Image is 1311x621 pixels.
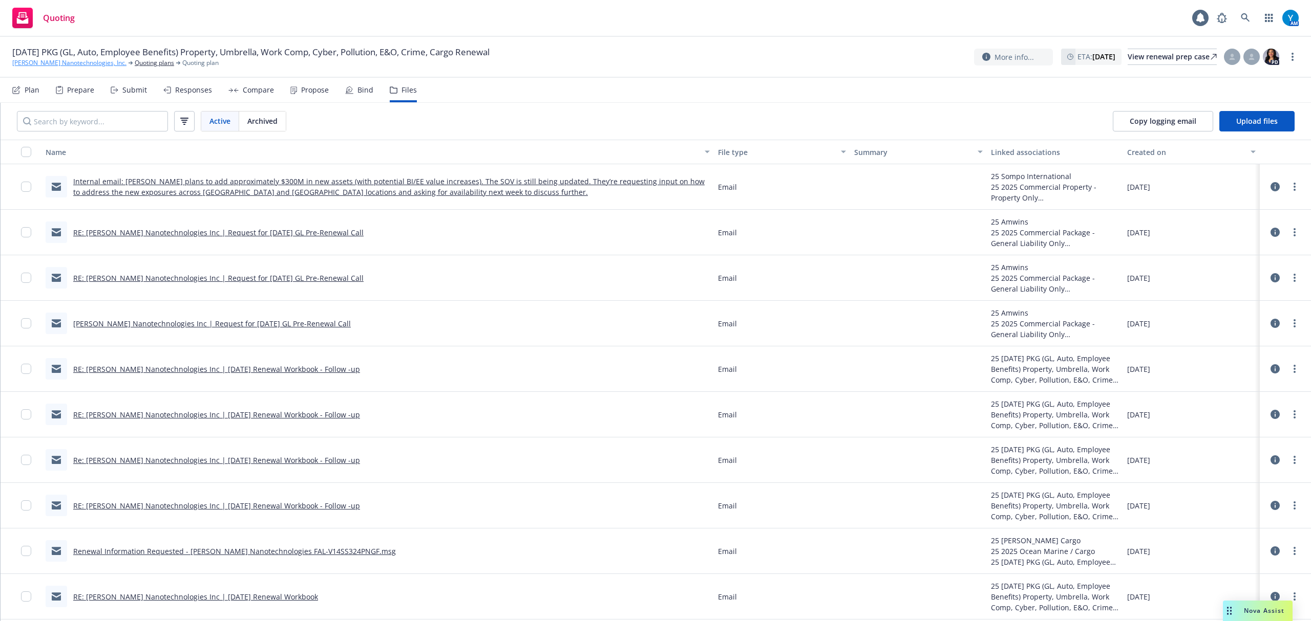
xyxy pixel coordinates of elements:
span: Email [718,273,737,283]
input: Toggle Row Selected [21,318,31,328]
button: Copy logging email [1113,111,1213,131]
div: Propose [301,86,329,94]
span: Email [718,591,737,602]
div: Summary [854,147,971,158]
div: 25 2025 Commercial Package - General Liability Only [991,227,1119,249]
div: Files [401,86,417,94]
span: ETA : [1077,51,1115,62]
span: [DATE] [1127,364,1150,374]
a: Quoting plans [135,58,174,68]
button: More info... [974,49,1053,65]
div: Name [46,147,699,158]
a: RE: [PERSON_NAME] Nanotechnologies Inc | [DATE] Renewal Workbook [73,592,318,602]
div: 25 [DATE] PKG (GL, Auto, Employee Benefits) Property, Umbrella, Work Comp, Cyber, Pollution, E&O,... [991,398,1119,431]
div: 25 Amwins [991,216,1119,227]
span: Email [718,364,737,374]
span: Email [718,455,737,465]
button: Nova Assist [1223,601,1293,621]
span: [DATE] [1127,591,1150,602]
span: Nova Assist [1244,606,1284,615]
div: Responses [175,86,212,94]
div: 25 2025 Commercial Property - Property Only [991,182,1119,203]
div: Linked associations [991,147,1119,158]
span: [DATE] [1127,546,1150,557]
div: 25 2025 Commercial Package - General Liability Only [991,273,1119,294]
div: 25 [DATE] PKG (GL, Auto, Employee Benefits) Property, Umbrella, Work Comp, Cyber, Pollution, E&O,... [991,557,1119,567]
input: Toggle Row Selected [21,500,31,511]
a: more [1288,317,1301,329]
div: Plan [25,86,39,94]
div: 25 [DATE] PKG (GL, Auto, Employee Benefits) Property, Umbrella, Work Comp, Cyber, Pollution, E&O,... [991,490,1119,522]
div: 25 [DATE] PKG (GL, Auto, Employee Benefits) Property, Umbrella, Work Comp, Cyber, Pollution, E&O,... [991,444,1119,476]
a: RE: [PERSON_NAME] Nanotechnologies Inc | [DATE] Renewal Workbook - Follow -up [73,501,360,511]
a: RE: [PERSON_NAME] Nanotechnologies Inc | Request for [DATE] GL Pre-Renewal Call [73,273,364,283]
button: Linked associations [987,140,1124,164]
div: Bind [357,86,373,94]
a: Quoting [8,4,79,32]
span: Email [718,318,737,329]
a: Report a Bug [1212,8,1232,28]
button: Name [41,140,714,164]
div: 25 2025 Ocean Marine / Cargo [991,546,1119,557]
span: [DATE] [1127,273,1150,283]
span: Email [718,409,737,420]
a: Search [1235,8,1256,28]
input: Toggle Row Selected [21,364,31,374]
a: RE: [PERSON_NAME] Nanotechnologies Inc | [DATE] Renewal Workbook - Follow -up [73,410,360,419]
div: 25 [PERSON_NAME] Cargo [991,535,1119,546]
a: Switch app [1259,8,1279,28]
div: File type [718,147,835,158]
div: Compare [243,86,274,94]
span: Email [718,500,737,511]
div: View renewal prep case [1128,49,1217,64]
span: [DATE] [1127,455,1150,465]
button: File type [714,140,851,164]
a: Renewal Information Requested - [PERSON_NAME] Nanotechnologies FAL-V14SS324PNGF.msg [73,546,396,556]
span: Email [718,546,737,557]
input: Toggle Row Selected [21,227,31,237]
a: more [1288,454,1301,466]
input: Toggle Row Selected [21,546,31,556]
a: Re: [PERSON_NAME] Nanotechnologies Inc | [DATE] Renewal Workbook - Follow -up [73,455,360,465]
a: more [1288,226,1301,238]
span: Quoting [43,14,75,22]
span: Quoting plan [182,58,219,68]
button: Created on [1123,140,1260,164]
input: Toggle Row Selected [21,409,31,419]
span: Email [718,182,737,192]
strong: [DATE] [1092,52,1115,61]
div: Prepare [67,86,94,94]
input: Search by keyword... [17,111,168,131]
span: Email [718,227,737,238]
input: Toggle Row Selected [21,273,31,283]
input: Select all [21,147,31,157]
a: more [1288,272,1301,284]
a: more [1286,51,1299,63]
button: Summary [850,140,987,164]
span: [DATE] [1127,318,1150,329]
input: Toggle Row Selected [21,455,31,465]
span: [DATE] PKG (GL, Auto, Employee Benefits) Property, Umbrella, Work Comp, Cyber, Pollution, E&O, Cr... [12,46,490,58]
a: Internal email: [PERSON_NAME] plans to add approximately $300M in new assets (with potential BI/E... [73,176,705,197]
div: 25 Amwins [991,262,1119,273]
input: Toggle Row Selected [21,182,31,192]
span: Upload files [1236,116,1278,126]
span: [DATE] [1127,409,1150,420]
a: more [1288,590,1301,603]
div: Submit [122,86,147,94]
a: more [1288,545,1301,557]
a: [PERSON_NAME] Nanotechnologies Inc | Request for [DATE] GL Pre-Renewal Call [73,319,351,328]
a: RE: [PERSON_NAME] Nanotechnologies Inc | Request for [DATE] GL Pre-Renewal Call [73,228,364,237]
img: photo [1263,49,1279,65]
span: [DATE] [1127,500,1150,511]
div: 25 [DATE] PKG (GL, Auto, Employee Benefits) Property, Umbrella, Work Comp, Cyber, Pollution, E&O,... [991,353,1119,385]
div: Created on [1127,147,1244,158]
a: [PERSON_NAME] Nanotechnologies, Inc. [12,58,126,68]
span: [DATE] [1127,182,1150,192]
input: Toggle Row Selected [21,591,31,602]
div: 25 Sompo International [991,171,1119,182]
span: Copy logging email [1130,116,1196,126]
span: [DATE] [1127,227,1150,238]
div: 25 [DATE] PKG (GL, Auto, Employee Benefits) Property, Umbrella, Work Comp, Cyber, Pollution, E&O,... [991,581,1119,613]
button: Upload files [1219,111,1295,131]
